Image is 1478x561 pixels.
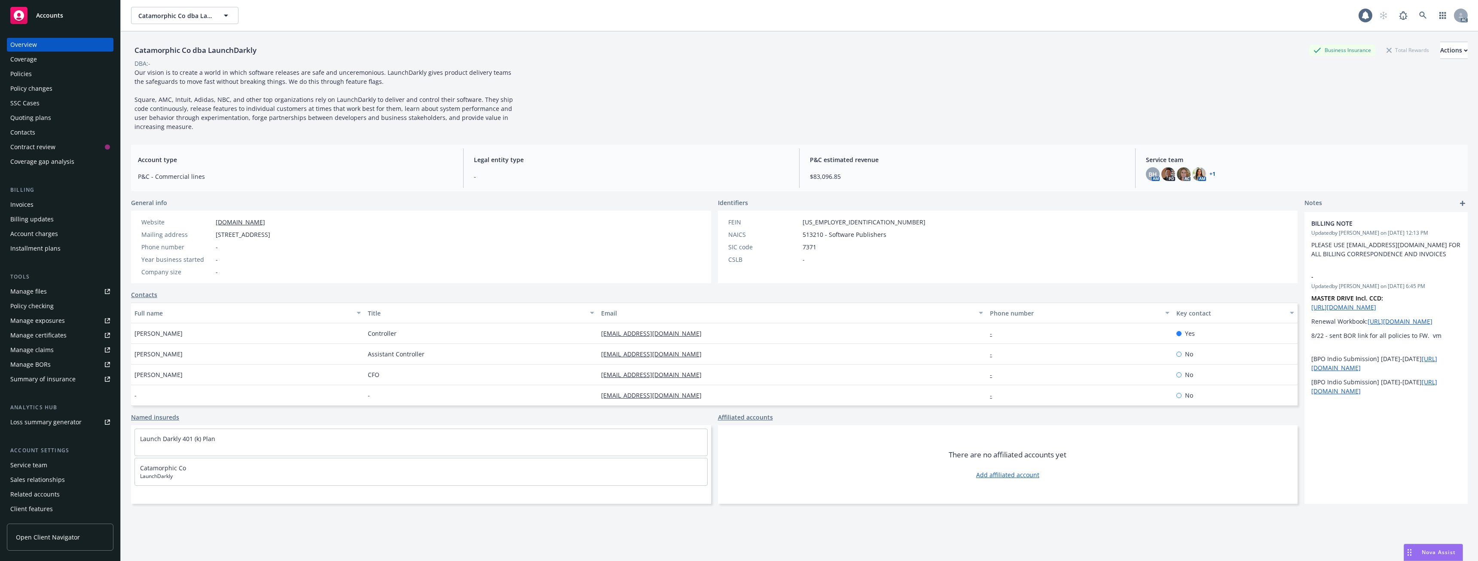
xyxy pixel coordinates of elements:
[7,198,113,212] a: Invoices
[1148,170,1157,179] span: BH
[728,255,799,264] div: CSLB
[10,212,54,226] div: Billing updates
[131,7,238,24] button: Catamorphic Co dba LaunchDarkly
[7,126,113,139] a: Contacts
[7,140,113,154] a: Contract review
[7,52,113,66] a: Coverage
[7,38,113,52] a: Overview
[7,502,113,516] a: Client features
[976,470,1039,479] a: Add affiliated account
[10,358,51,371] div: Manage BORs
[368,391,370,400] span: -
[1457,198,1468,208] a: add
[718,413,773,422] a: Affiliated accounts
[7,96,113,110] a: SSC Cases
[368,309,585,318] div: Title
[10,52,37,66] div: Coverage
[1311,294,1383,302] strong: MASTER DRIVE Incl. CCD:
[949,450,1066,460] span: There are no affiliated accounts yet
[7,212,113,226] a: Billing updates
[216,242,218,251] span: -
[10,415,82,429] div: Loss summary generator
[7,343,113,357] a: Manage claims
[134,391,137,400] span: -
[141,242,212,251] div: Phone number
[1304,212,1468,265] div: BILLING NOTEUpdatedby [PERSON_NAME] on [DATE] 12:13 PMPLEASE USE [EMAIL_ADDRESS][DOMAIN_NAME] FOR...
[10,96,40,110] div: SSC Cases
[7,299,113,313] a: Policy checking
[10,155,74,169] div: Coverage gap analysis
[10,473,65,487] div: Sales relationships
[10,458,47,472] div: Service team
[1440,42,1468,59] button: Actions
[7,415,113,429] a: Loss summary generator
[140,472,702,480] span: LaunchDarkly
[10,314,65,328] div: Manage exposures
[131,413,179,422] a: Named insureds
[10,299,54,313] div: Policy checking
[1404,544,1463,561] button: Nova Assist
[728,218,799,227] div: FEIN
[138,172,453,181] span: P&C - Commercial lines
[7,227,113,241] a: Account charges
[1209,172,1215,177] a: +1
[10,328,67,342] div: Manage certificates
[131,198,167,207] span: General info
[141,230,212,239] div: Mailing address
[7,155,113,169] a: Coverage gap analysis
[10,111,51,125] div: Quoting plans
[990,371,999,379] a: -
[7,111,113,125] a: Quoting plans
[141,255,212,264] div: Year business started
[7,372,113,386] a: Summary of insurance
[10,38,37,52] div: Overview
[368,329,397,338] span: Controller
[141,267,212,276] div: Company size
[10,487,60,501] div: Related accounts
[216,267,218,276] span: -
[7,273,113,281] div: Tools
[1311,317,1461,326] p: Renewal Workbook:
[1185,391,1193,400] span: No
[10,82,52,95] div: Policy changes
[364,303,598,323] button: Title
[803,230,886,239] span: 513210 - Software Publishers
[601,350,708,358] a: [EMAIL_ADDRESS][DOMAIN_NAME]
[1375,7,1392,24] a: Start snowing
[1382,45,1433,55] div: Total Rewards
[16,533,80,542] span: Open Client Navigator
[10,343,54,357] div: Manage claims
[990,329,999,337] a: -
[134,349,183,359] span: [PERSON_NAME]
[1192,167,1206,181] img: photo
[803,218,925,227] span: [US_EMPLOYER_IDENTIFICATION_NUMBER]
[7,285,113,298] a: Manage files
[1434,7,1451,24] a: Switch app
[7,358,113,371] a: Manage BORs
[7,487,113,501] a: Related accounts
[7,242,113,255] a: Installment plans
[216,230,270,239] span: [STREET_ADDRESS]
[138,155,453,164] span: Account type
[803,255,805,264] span: -
[7,186,113,194] div: Billing
[1177,167,1191,181] img: photo
[601,371,708,379] a: [EMAIL_ADDRESS][DOMAIN_NAME]
[601,391,708,399] a: [EMAIL_ADDRESS][DOMAIN_NAME]
[1311,219,1438,228] span: BILLING NOTE
[10,502,53,516] div: Client features
[1311,331,1461,340] p: 8/22 - sent BOR link for all policies to FW. vm
[7,458,113,472] a: Service team
[7,82,113,95] a: Policy changes
[10,140,55,154] div: Contract review
[7,314,113,328] span: Manage exposures
[10,372,76,386] div: Summary of insurance
[1311,282,1461,290] span: Updated by [PERSON_NAME] on [DATE] 6:45 PM
[131,303,364,323] button: Full name
[718,198,748,207] span: Identifiers
[1161,167,1175,181] img: photo
[134,329,183,338] span: [PERSON_NAME]
[141,218,212,227] div: Website
[1173,303,1298,323] button: Key contact
[803,242,816,251] span: 7371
